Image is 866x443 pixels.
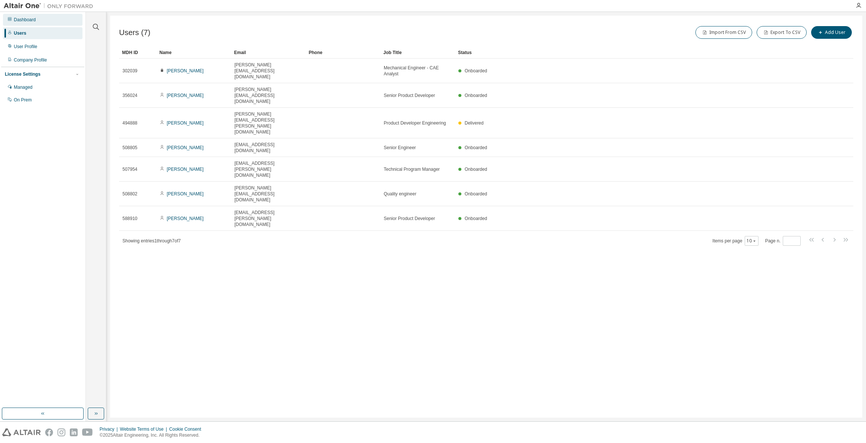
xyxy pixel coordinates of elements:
[122,47,153,59] div: MDH ID
[234,160,302,178] span: [EMAIL_ADDRESS][PERSON_NAME][DOMAIN_NAME]
[384,145,416,151] span: Senior Engineer
[234,142,302,154] span: [EMAIL_ADDRESS][DOMAIN_NAME]
[384,216,435,221] span: Senior Product Developer
[120,426,169,432] div: Website Terms of Use
[384,92,435,98] span: Senior Product Developer
[2,428,41,436] img: altair_logo.svg
[465,120,484,126] span: Delivered
[119,28,150,37] span: Users (7)
[100,432,206,439] p: © 2025 Altair Engineering, Inc. All Rights Reserved.
[384,65,452,77] span: Mechanical Engineer - CAE Analyst
[383,47,452,59] div: Job Title
[465,167,487,172] span: Onboarded
[167,216,204,221] a: [PERSON_NAME]
[159,47,228,59] div: Name
[765,236,801,246] span: Page n.
[122,191,137,197] span: 508802
[100,426,120,432] div: Privacy
[122,238,181,244] span: Showing entries 1 through 7 of 7
[167,120,204,126] a: [PERSON_NAME]
[713,236,758,246] span: Items per page
[234,185,302,203] span: [PERSON_NAME][EMAIL_ADDRESS][DOMAIN_NAME]
[5,71,40,77] div: License Settings
[465,216,487,221] span: Onboarded
[465,68,487,73] span: Onboarded
[234,111,302,135] span: [PERSON_NAME][EMAIL_ADDRESS][PERSON_NAME][DOMAIN_NAME]
[14,84,32,90] div: Managed
[122,166,137,172] span: 507954
[167,93,204,98] a: [PERSON_NAME]
[14,97,32,103] div: On Prem
[465,191,487,197] span: Onboarded
[384,191,416,197] span: Quality engineer
[167,167,204,172] a: [PERSON_NAME]
[384,120,446,126] span: Product Developer Engineering
[167,68,204,73] a: [PERSON_NAME]
[45,428,53,436] img: facebook.svg
[695,26,752,39] button: Import From CSV
[14,44,37,50] div: User Profile
[465,93,487,98] span: Onboarded
[4,2,97,10] img: Altair One
[757,26,807,39] button: Export To CSV
[811,26,852,39] button: Add User
[14,57,47,63] div: Company Profile
[122,92,137,98] span: 356024
[747,238,757,244] button: 10
[57,428,65,436] img: instagram.svg
[309,47,377,59] div: Phone
[70,428,78,436] img: linkedin.svg
[465,145,487,150] span: Onboarded
[167,145,204,150] a: [PERSON_NAME]
[82,428,93,436] img: youtube.svg
[122,120,137,126] span: 494888
[169,426,205,432] div: Cookie Consent
[384,166,440,172] span: Technical Program Manager
[234,47,303,59] div: Email
[458,47,814,59] div: Status
[234,210,302,227] span: [EMAIL_ADDRESS][PERSON_NAME][DOMAIN_NAME]
[122,68,137,74] span: 302039
[14,30,26,36] div: Users
[122,216,137,221] span: 588910
[122,145,137,151] span: 508805
[14,17,36,23] div: Dashboard
[167,191,204,197] a: [PERSON_NAME]
[234,62,302,80] span: [PERSON_NAME][EMAIL_ADDRESS][DOMAIN_NAME]
[234,87,302,104] span: [PERSON_NAME][EMAIL_ADDRESS][DOMAIN_NAME]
